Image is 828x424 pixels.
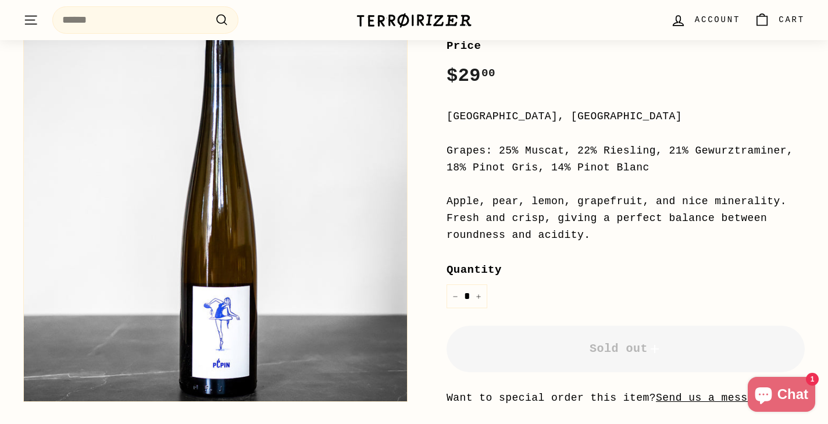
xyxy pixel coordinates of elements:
div: [GEOGRAPHIC_DATA], [GEOGRAPHIC_DATA] [447,108,805,125]
div: Apple, pear, lemon, grapefruit, and nice minerality. Fresh and crisp, giving a perfect balance be... [447,193,805,243]
div: Grapes: 25% Muscat, 22% Riesling, 21% Gewurztraminer, 18% Pinot Gris, 14% Pinot Blanc [447,142,805,176]
label: Quantity [447,261,805,279]
button: Sold out [447,326,805,372]
span: Account [695,13,740,26]
inbox-online-store-chat: Shopify online store chat [744,377,819,415]
span: Cart [779,13,805,26]
img: Pépin Blanc [24,18,407,401]
a: Cart [747,3,812,37]
sup: 00 [481,67,495,80]
li: Want to special order this item? [447,390,805,407]
input: quantity [447,284,487,308]
button: Increase item quantity by one [470,284,487,308]
span: Sold out [590,342,662,355]
a: Account [663,3,747,37]
label: Price [447,37,805,55]
a: Send us a message [656,392,767,404]
button: Reduce item quantity by one [447,284,464,308]
span: $29 [447,65,495,87]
